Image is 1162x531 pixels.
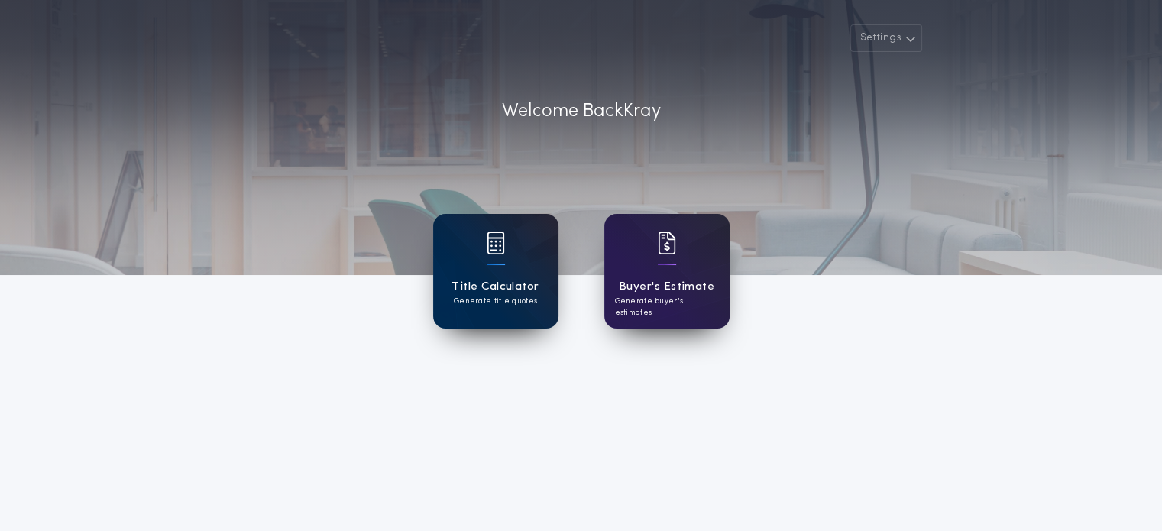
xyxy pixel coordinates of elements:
img: card icon [658,232,676,254]
img: card icon [487,232,505,254]
a: card iconTitle CalculatorGenerate title quotes [433,214,558,329]
a: card iconBuyer's EstimateGenerate buyer's estimates [604,214,730,329]
p: Generate title quotes [454,296,537,307]
p: Generate buyer's estimates [615,296,719,319]
button: Settings [850,24,922,52]
p: Welcome Back Kray [502,98,661,125]
h1: Buyer's Estimate [619,278,714,296]
h1: Title Calculator [452,278,539,296]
